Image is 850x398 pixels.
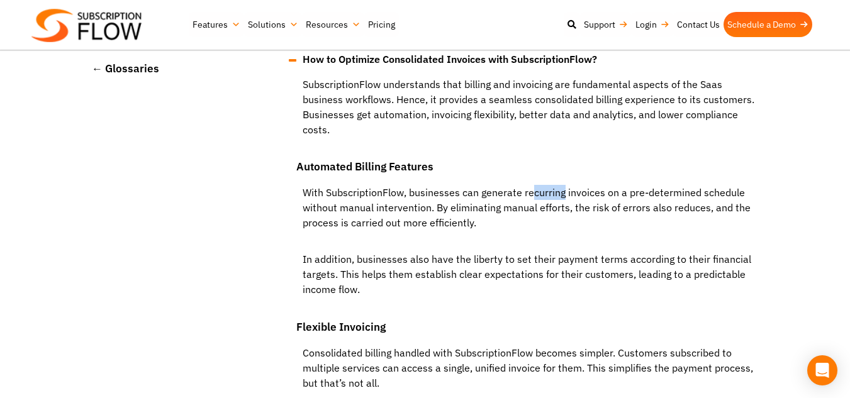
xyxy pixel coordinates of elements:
p: In addition, businesses also have the liberty to set their payment terms according to their finan... [296,252,764,309]
a: Support [580,12,632,37]
p: With SubscriptionFlow, businesses can generate recurring invoices on a pre-determined schedule wi... [296,185,764,243]
a: Login [632,12,673,37]
a: Schedule a Demo [724,12,812,37]
h4: Automated Billing Features [296,158,764,175]
img: Subscriptionflow [31,9,142,42]
a: ← Glossaries [92,61,159,75]
h3: How to Optimize Consolidated Invoices with SubscriptionFlow? [296,52,764,67]
div: Open Intercom Messenger [807,355,837,385]
p: SubscriptionFlow understands that billing and invoicing are fundamental aspects of the Saas busin... [296,77,764,150]
a: Solutions [244,12,302,37]
a: Contact Us [673,12,724,37]
a: Resources [302,12,364,37]
a: Features [189,12,244,37]
h4: Flexible Invoicing [296,319,764,335]
a: Pricing [364,12,399,37]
